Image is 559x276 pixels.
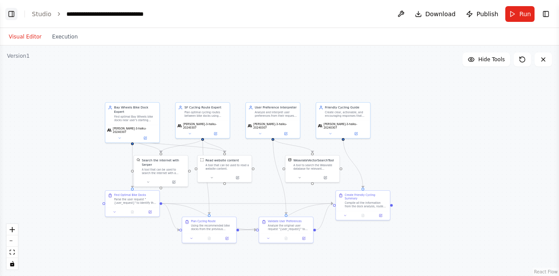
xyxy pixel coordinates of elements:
button: Open in side panel [203,131,228,136]
div: Bay Wheels Bike Dock ExpertFind optimal Bay Wheels bike docks near user's starting location and d... [105,102,160,143]
button: Show left sidebar [5,8,17,20]
div: A tool that can be used to search the internet with a search_query. Supports different search typ... [142,168,186,175]
g: Edge from caf2177a-2e02-4f73-832b-0f819ab167cd to a365f6da-b480-4d2a-bec8-90d1ff74efbd [316,201,333,232]
span: Hide Tools [478,56,505,63]
div: User Preference InterpreterAnalyze and interpret user preferences from their request, evaluate ro... [245,102,300,139]
g: Edge from 0804f439-1d81-4d91-88d8-a89c9bcfcc2b to 39ca8bff-4311-4e9a-91d0-84a4f45742a6 [200,138,211,214]
div: Validate User Preferences [268,220,301,223]
nav: breadcrumb [32,10,165,18]
div: Create clear, actionable, and encouraging responses that compile all the information from other a... [325,111,368,118]
span: Publish [476,10,498,18]
g: Edge from 2ec237e1-788f-4b22-ab1f-832b42131208 to a365f6da-b480-4d2a-bec8-90d1ff74efbd [341,138,365,188]
div: Read website content [206,158,239,162]
button: No output available [200,236,219,241]
img: WeaviateVectorSearchTool [288,158,292,161]
button: Hide Tools [462,52,510,66]
div: ScrapeWebsiteToolRead website contentA tool that can be used to read a website content. [197,155,252,182]
div: Find Optimal Bike DocksParse the user request "{user_request}" to identify the starting location ... [105,190,160,217]
button: Download [411,6,459,22]
g: Edge from 0804f439-1d81-4d91-88d8-a89c9bcfcc2b to 4192e533-4eb5-417e-964d-5b82490df283 [200,138,227,153]
g: Edge from 39ca8bff-4311-4e9a-91d0-84a4f45742a6 to caf2177a-2e02-4f73-832b-0f819ab167cd [239,228,256,232]
div: WeaviateVectorSearchTool [293,158,334,162]
button: Open in side panel [273,131,298,136]
div: Validate User PreferencesAnalyze the original user request "{user_request}" to extract specific p... [259,217,314,243]
span: [PERSON_NAME]-3-haiku-20240307 [113,127,158,134]
g: Edge from 09cd62e6-3eec-47fa-a1e2-bc147c8c5ab4 to caf2177a-2e02-4f73-832b-0f819ab167cd [271,138,288,214]
button: Visual Editor [3,31,47,42]
g: Edge from 09cd62e6-3eec-47fa-a1e2-bc147c8c5ab4 to 422221cf-b14c-4829-83f6-9d4e31a62a21 [271,138,315,153]
button: Open in side panel [133,136,158,141]
div: SerperDevToolSearch the internet with SerperA tool that can be used to search the internet with a... [134,155,189,187]
div: SF Cycling Route ExpertPlan optimal cycling routes between bike docks using available mapping dat... [175,102,230,139]
img: SerperDevTool [137,158,140,161]
div: Parse the user request "{user_request}" to identify the starting location and destination. Then f... [114,198,157,205]
div: Analyze and interpret user preferences from their request, evaluate route options against their s... [255,111,297,118]
button: No output available [123,210,142,215]
div: Find Optimal Bike Docks [114,193,146,197]
g: Edge from dff1d9ae-dede-4d5f-b3f8-46a6be4b35f9 to 640ae93e-da87-4d16-941e-782146f77816 [130,138,163,153]
g: Edge from ae335e7c-088d-4e89-8711-4b14fb50b670 to 39ca8bff-4311-4e9a-91d0-84a4f45742a6 [162,201,179,232]
div: SF Cycling Route Expert [184,105,227,110]
a: Studio [32,10,52,17]
div: Plan optimal cycling routes between bike docks using available mapping data, considering user pre... [184,111,227,118]
button: Open in side panel [142,210,158,215]
button: No output available [354,213,373,218]
button: Execution [47,31,83,42]
div: Create Friendly Cycling Summary [345,193,387,200]
button: Open in side panel [219,236,235,241]
button: Open in side panel [161,179,186,185]
span: [PERSON_NAME]-3-haiku-20240307 [253,122,298,129]
div: Plan Cycling Route [191,220,215,223]
g: Edge from 0804f439-1d81-4d91-88d8-a89c9bcfcc2b to 640ae93e-da87-4d16-941e-782146f77816 [159,138,205,153]
div: User Preference Interpreter [255,105,297,110]
div: Find optimal Bay Wheels bike docks near user's starting location and destination, ensuring bikes ... [114,115,157,122]
div: React Flow controls [7,224,18,269]
button: Open in side panel [225,175,250,180]
div: Create Friendly Cycling SummaryCompile all the information from the dock analysis, route planning... [335,190,390,220]
span: Run [519,10,531,18]
div: Friendly Cycling Guide [325,105,368,110]
div: Using the recommended bike docks from the previous analysis, plan the optimal cycling route betwe... [191,224,234,231]
div: Analyze the original user request "{user_request}" to extract specific preferences and requiremen... [268,224,311,231]
button: Run [505,6,535,22]
button: No output available [277,236,296,241]
span: Download [425,10,456,18]
div: Bay Wheels Bike Dock Expert [114,105,157,114]
button: toggle interactivity [7,258,18,269]
button: Open in side panel [373,213,388,218]
div: WeaviateVectorSearchToolWeaviateVectorSearchToolA tool to search the Weaviate database for releva... [285,155,340,182]
div: Plan Cycling RouteUsing the recommended bike docks from the previous analysis, plan the optimal c... [182,217,237,243]
span: [PERSON_NAME]-3-haiku-20240307 [183,122,228,129]
a: React Flow attribution [534,269,558,274]
button: Show right sidebar [540,8,552,20]
div: Friendly Cycling GuideCreate clear, actionable, and encouraging responses that compile all the in... [316,102,371,139]
div: Search the internet with Serper [142,158,186,167]
div: A tool to search the Weaviate database for relevant information on internal documents. [293,164,337,171]
button: Publish [462,6,502,22]
button: Open in side panel [313,175,338,180]
button: Open in side panel [296,236,311,241]
button: zoom in [7,224,18,235]
button: zoom out [7,235,18,247]
span: [PERSON_NAME]-3-haiku-20240307 [324,122,369,129]
div: A tool that can be used to read a website content. [206,164,249,171]
g: Edge from dff1d9ae-dede-4d5f-b3f8-46a6be4b35f9 to ae335e7c-088d-4e89-8711-4b14fb50b670 [130,138,135,188]
button: fit view [7,247,18,258]
div: Version 1 [7,52,30,59]
div: Compile all the information from the dock analysis, route planning, and preference validation int... [345,201,387,208]
img: ScrapeWebsiteTool [200,158,204,161]
button: Open in side panel [344,131,369,136]
g: Edge from ae335e7c-088d-4e89-8711-4b14fb50b670 to a365f6da-b480-4d2a-bec8-90d1ff74efbd [162,201,333,206]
